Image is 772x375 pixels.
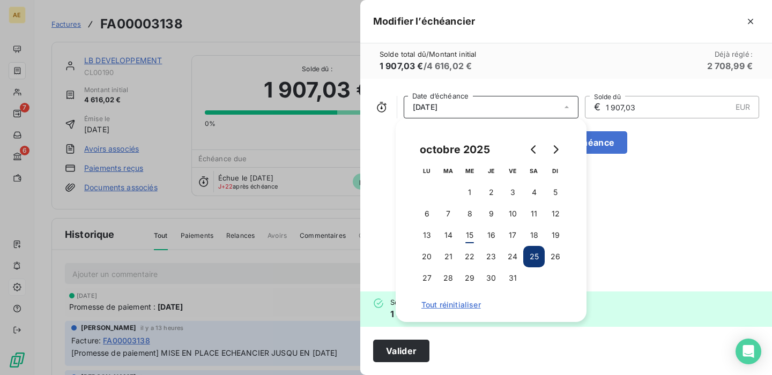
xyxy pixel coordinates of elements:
button: 9 [480,203,502,224]
th: samedi [523,160,545,182]
div: Open Intercom Messenger [736,339,761,364]
button: 17 [502,224,523,246]
button: 22 [459,246,480,267]
span: 1 907,03 € [380,61,424,71]
h6: / 1 907,03 € [390,307,521,320]
button: 25 [523,246,545,267]
button: 18 [523,224,545,246]
button: 7 [437,203,459,224]
button: 31 [502,267,523,289]
button: 5 [545,182,566,203]
button: 30 [480,267,502,289]
button: 16 [480,224,502,246]
button: 3 [502,182,523,203]
button: 23 [480,246,502,267]
span: Solde total des échéances / Solde dû : [390,298,521,306]
span: [DATE] [413,103,437,111]
span: Tout réinitialiser [421,301,561,309]
button: 12 [545,203,566,224]
button: 28 [437,267,459,289]
h5: Modifier l’échéancier [373,14,475,29]
button: 27 [416,267,437,289]
button: 29 [459,267,480,289]
button: Go to previous month [523,139,545,160]
button: 21 [437,246,459,267]
h6: 2 708,99 € [707,59,753,72]
button: 6 [416,203,437,224]
th: lundi [416,160,437,182]
button: 24 [502,246,523,267]
th: mardi [437,160,459,182]
button: 20 [416,246,437,267]
button: 11 [523,203,545,224]
button: Go to next month [545,139,566,160]
button: 15 [459,224,480,246]
span: Solde total dû / Montant initial [380,50,477,58]
div: octobre 2025 [416,141,494,158]
button: Valider [373,340,429,362]
button: 19 [545,224,566,246]
button: 4 [523,182,545,203]
th: vendredi [502,160,523,182]
button: 2 [480,182,502,203]
th: dimanche [545,160,566,182]
button: 26 [545,246,566,267]
span: Déjà réglé : [715,50,753,58]
button: 13 [416,224,437,246]
th: jeudi [480,160,502,182]
button: 10 [502,203,523,224]
button: 1 [459,182,480,203]
span: 1 907,03 € [390,309,434,319]
h6: / 4 616,02 € [380,59,477,72]
button: 8 [459,203,480,224]
th: mercredi [459,160,480,182]
button: 14 [437,224,459,246]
